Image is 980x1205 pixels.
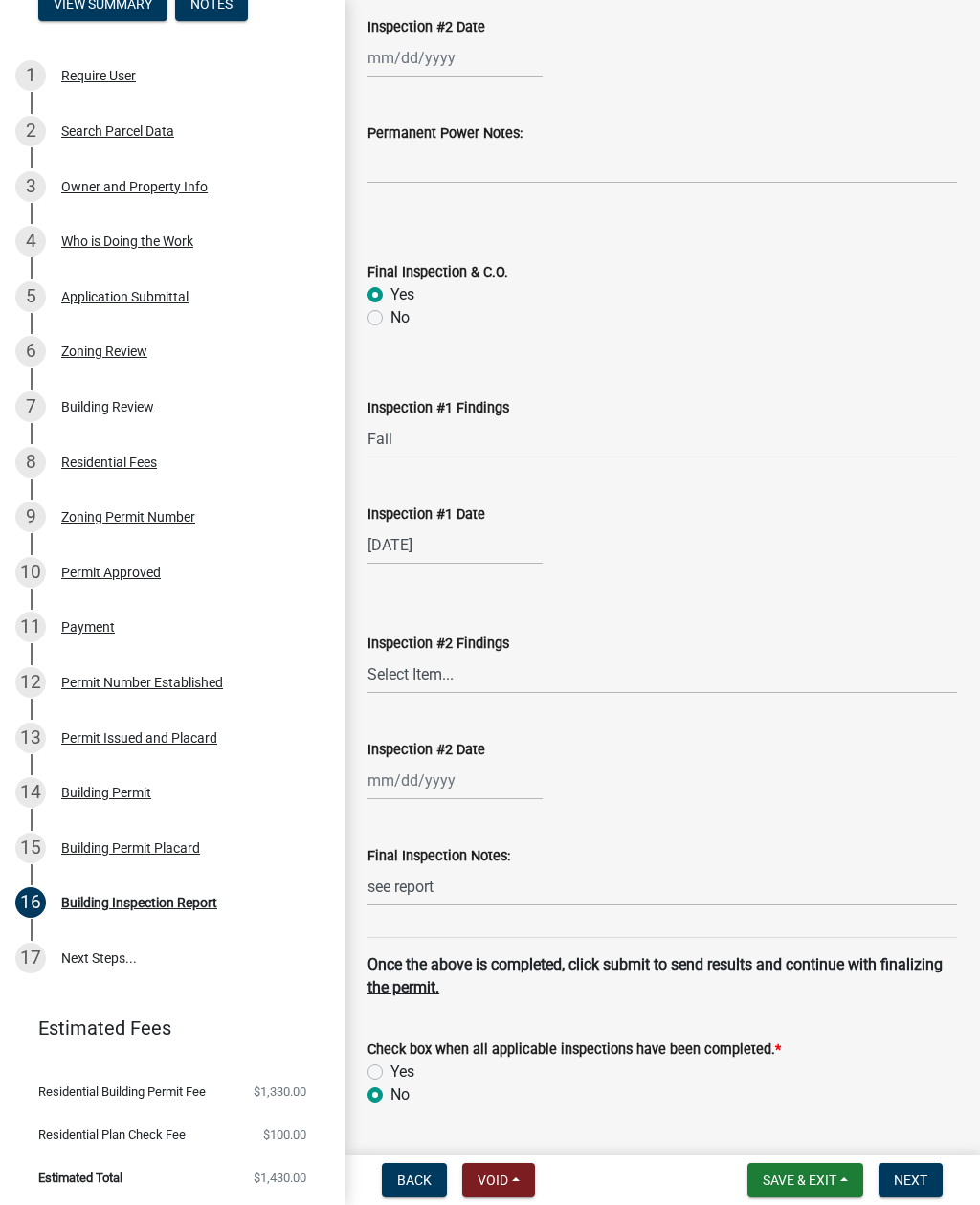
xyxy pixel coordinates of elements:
[15,116,46,146] div: 2
[367,637,509,651] label: Inspection #2 Findings
[61,234,193,248] div: Who is Doing the Work
[15,612,46,642] div: 11
[894,1172,927,1188] span: Next
[367,508,485,522] label: Inspection #1 Date
[61,731,217,745] div: Permit Issued and Placard
[61,400,154,413] div: Building Review
[879,1163,943,1197] button: Next
[367,525,543,565] input: mm/dd/yyyy
[61,620,115,634] div: Payment
[61,180,208,193] div: Owner and Property Info
[382,1163,447,1197] button: Back
[15,502,46,532] div: 9
[61,896,217,909] div: Building Inspection Report
[367,744,485,757] label: Inspection #2 Date
[367,761,543,800] input: mm/dd/yyyy
[478,1172,508,1188] span: Void
[390,1083,410,1106] label: No
[15,226,46,257] div: 4
[254,1085,306,1098] span: $1,330.00
[15,447,46,478] div: 8
[38,1172,122,1184] span: Estimated Total
[367,266,508,279] label: Final Inspection & C.O.
[15,171,46,202] div: 3
[390,1060,414,1083] label: Yes
[15,723,46,753] div: 13
[61,566,161,579] div: Permit Approved
[397,1172,432,1188] span: Back
[367,850,510,863] label: Final Inspection Notes:
[61,786,151,799] div: Building Permit
[61,841,200,855] div: Building Permit Placard
[462,1163,535,1197] button: Void
[15,943,46,973] div: 17
[367,1043,781,1057] label: Check box when all applicable inspections have been completed.
[367,21,485,34] label: Inspection #2 Date
[15,1009,314,1047] a: Estimated Fees
[747,1163,863,1197] button: Save & Exit
[61,510,195,524] div: Zoning Permit Number
[263,1128,306,1141] span: $100.00
[61,345,147,358] div: Zoning Review
[61,456,157,469] div: Residential Fees
[15,391,46,422] div: 7
[367,955,943,996] u: Once the above is completed, click submit to send results and continue with finalizing the permit.
[390,283,414,306] label: Yes
[15,557,46,588] div: 10
[61,290,189,303] div: Application Submittal
[367,402,509,415] label: Inspection #1 Findings
[763,1172,836,1188] span: Save & Exit
[15,60,46,91] div: 1
[15,336,46,367] div: 6
[15,887,46,918] div: 16
[38,1128,186,1141] span: Residential Plan Check Fee
[254,1172,306,1184] span: $1,430.00
[61,124,174,138] div: Search Parcel Data
[15,777,46,808] div: 14
[367,38,543,78] input: mm/dd/yyyy
[15,667,46,698] div: 12
[61,676,223,689] div: Permit Number Established
[61,69,136,82] div: Require User
[15,281,46,312] div: 5
[390,306,410,329] label: No
[15,833,46,863] div: 15
[367,127,523,141] label: Permanent Power Notes:
[38,1085,206,1098] span: Residential Building Permit Fee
